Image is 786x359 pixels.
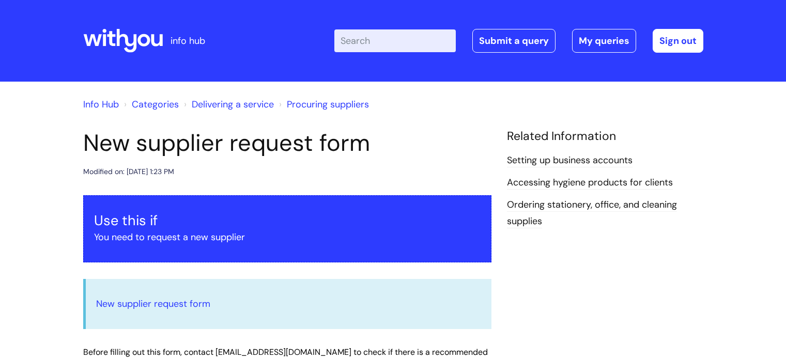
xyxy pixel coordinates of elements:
a: Sign out [653,29,703,53]
h4: Related Information [507,129,703,144]
h3: Use this if [94,212,481,229]
li: Delivering a service [181,96,274,113]
a: New supplier request form [96,298,210,310]
a: Procuring suppliers [287,98,369,111]
a: Submit a query [472,29,556,53]
a: Accessing hygiene products for clients [507,176,673,190]
h1: New supplier request form [83,129,491,157]
a: Ordering stationery, office, and cleaning supplies [507,198,677,228]
p: You need to request a new supplier [94,229,481,245]
a: My queries [572,29,636,53]
a: Info Hub [83,98,119,111]
p: info hub [171,33,205,49]
a: Categories [132,98,179,111]
input: Search [334,29,456,52]
li: Solution home [121,96,179,113]
div: Modified on: [DATE] 1:23 PM [83,165,174,178]
li: Procuring suppliers [276,96,369,113]
a: Setting up business accounts [507,154,633,167]
div: | - [334,29,703,53]
a: Delivering a service [192,98,274,111]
